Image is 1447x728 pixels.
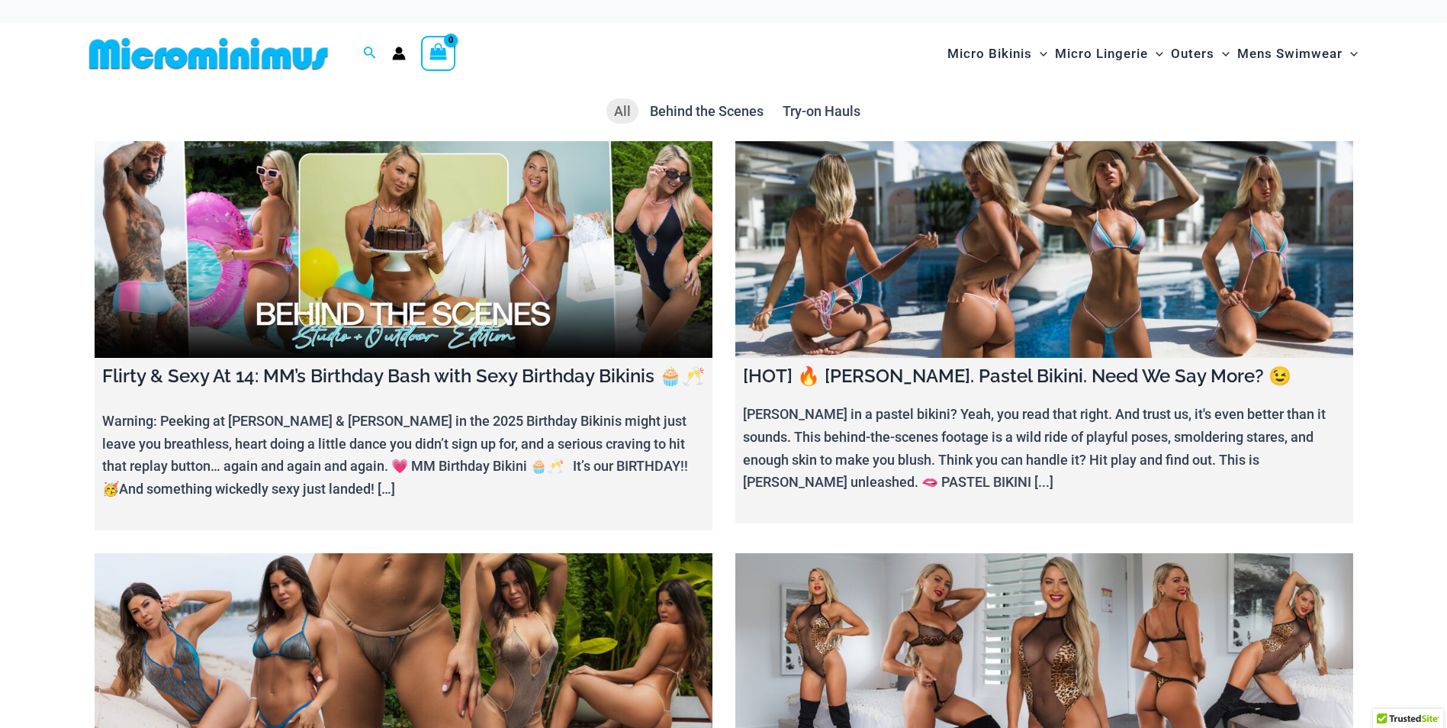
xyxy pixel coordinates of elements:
[1055,34,1148,73] span: Micro Lingerie
[735,141,1353,358] a: [HOT] 🔥 Olivia. Pastel Bikini. Need We Say More? 😉
[743,366,1346,388] h4: [HOT] 🔥 [PERSON_NAME]. Pastel Bikini. Need We Say More? 😉
[421,36,456,71] a: View Shopping Cart, empty
[102,366,705,388] h4: Flirty & Sexy At 14: MM’s Birthday Bash with Sexy Birthday Bikinis 🧁🥂
[1171,34,1214,73] span: Outers
[1214,34,1230,73] span: Menu Toggle
[1148,34,1163,73] span: Menu Toggle
[743,403,1346,494] p: [PERSON_NAME] in a pastel bikini? Yeah, you read that right. And trust us, it's even better than ...
[650,103,764,119] span: Behind the Scenes
[83,37,334,71] img: MM SHOP LOGO FLAT
[1342,34,1358,73] span: Menu Toggle
[363,44,377,63] a: Search icon link
[947,34,1032,73] span: Micro Bikinis
[1237,34,1342,73] span: Mens Swimwear
[614,103,631,119] span: All
[944,31,1051,77] a: Micro BikinisMenu ToggleMenu Toggle
[102,410,705,501] p: Warning: Peeking at [PERSON_NAME] & [PERSON_NAME] in the 2025 Birthday Bikinis might just leave y...
[1032,34,1047,73] span: Menu Toggle
[95,141,712,358] a: Flirty & Sexy At 14: MM’s Birthday Bash with Sexy Birthday Bikinis 🧁🥂
[392,47,406,60] a: Account icon link
[1051,31,1167,77] a: Micro LingerieMenu ToggleMenu Toggle
[1233,31,1362,77] a: Mens SwimwearMenu ToggleMenu Toggle
[1167,31,1233,77] a: OutersMenu ToggleMenu Toggle
[941,28,1365,79] nav: Site Navigation
[783,103,860,119] span: Try-on Hauls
